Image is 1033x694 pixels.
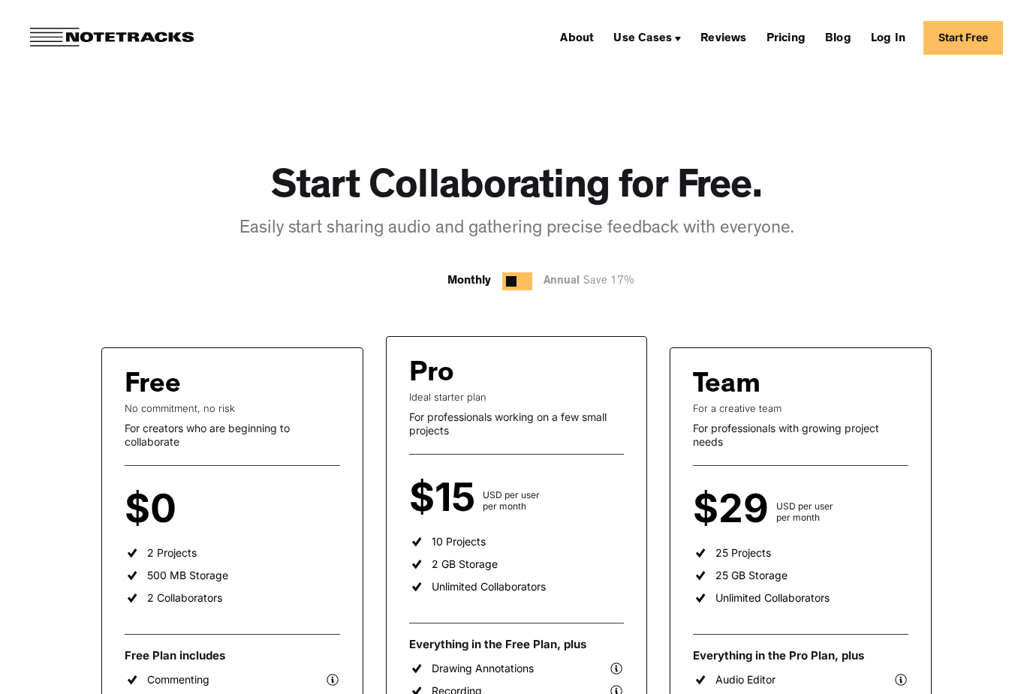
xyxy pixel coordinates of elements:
[125,371,181,402] div: Free
[580,276,634,287] span: Save 17%
[776,500,833,523] div: USD per user per month
[694,26,752,50] a: Reviews
[760,26,812,50] a: Pricing
[693,402,908,414] div: For a creative team
[125,402,340,414] div: No commitment, no risk
[693,648,908,663] div: Everything in the Pro Plan, plus
[613,33,672,45] div: Use Cases
[715,591,830,605] div: Unlimited Collaborators
[409,637,625,652] div: Everything in the Free Plan, plus
[125,648,340,663] div: Free Plan includes
[693,496,776,523] div: $29
[147,591,222,605] div: 2 Collaborators
[432,557,498,571] div: 2 GB Storage
[147,673,209,686] div: Commenting
[147,569,228,582] div: 500 MB Storage
[923,21,1003,55] a: Start Free
[865,26,911,50] a: Log In
[715,546,771,560] div: 25 Projects
[409,485,483,512] div: $15
[432,535,486,548] div: 10 Projects
[554,26,600,50] a: About
[715,673,776,686] div: Audio Editor
[409,410,625,437] div: For professionals working on a few small projects
[125,496,184,523] div: $0
[693,422,908,448] div: For professionals with growing project needs
[184,500,227,523] div: per user per month
[607,26,687,50] div: Use Cases
[544,272,642,291] div: Annual
[409,359,454,391] div: Pro
[447,272,491,290] div: Monthly
[271,165,763,214] h1: Start Collaborating for Free.
[432,662,534,675] div: Drawing Annotations
[432,580,546,593] div: Unlimited Collaborators
[125,422,340,448] div: For creators who are beginning to collaborate
[483,489,540,512] div: USD per user per month
[239,217,794,242] div: Easily start sharing audio and gathering precise feedback with everyone.
[147,546,197,560] div: 2 Projects
[693,371,760,402] div: Team
[819,26,857,50] a: Blog
[715,569,788,582] div: 25 GB Storage
[409,391,625,403] div: Ideal starter plan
